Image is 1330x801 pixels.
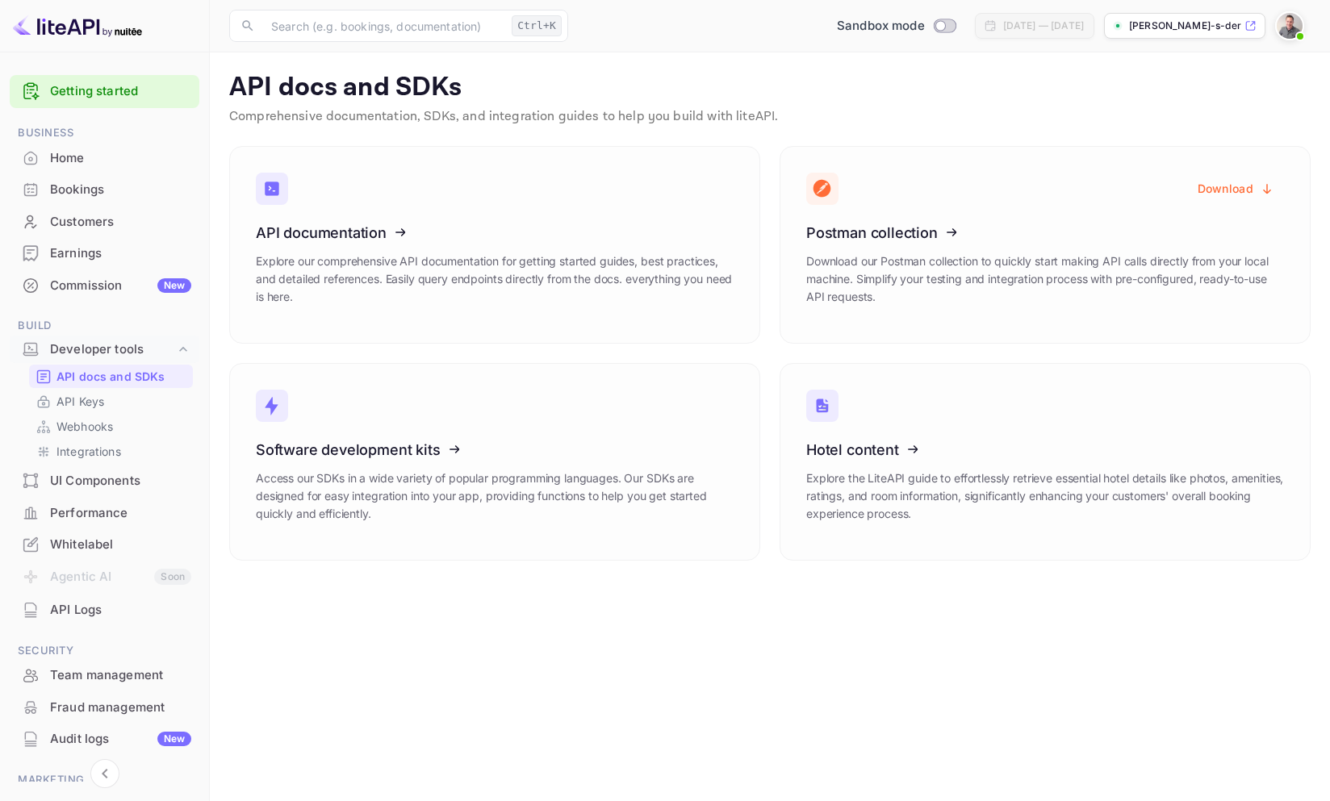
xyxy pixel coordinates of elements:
[50,181,191,199] div: Bookings
[36,443,186,460] a: Integrations
[261,10,505,42] input: Search (e.g. bookings, documentation)
[90,759,119,788] button: Collapse navigation
[10,124,199,142] span: Business
[1188,173,1284,204] button: Download
[10,498,199,528] a: Performance
[10,336,199,364] div: Developer tools
[1129,19,1241,33] p: [PERSON_NAME]-s-derberg-xwcte...
[830,17,962,35] div: Switch to Production mode
[50,213,191,232] div: Customers
[29,440,193,463] div: Integrations
[256,224,734,241] h3: API documentation
[56,368,165,385] p: API docs and SDKs
[229,107,1311,127] p: Comprehensive documentation, SDKs, and integration guides to help you build with liteAPI.
[10,465,199,497] div: UI Components
[50,277,191,295] div: Commission
[157,732,191,746] div: New
[10,174,199,204] a: Bookings
[1277,13,1303,39] img: Mikael Söderberg
[29,365,193,388] div: API docs and SDKs
[806,252,1284,306] p: Download our Postman collection to quickly start making API calls directly from your local machin...
[36,393,186,410] a: API Keys
[10,660,199,690] a: Team management
[229,146,760,344] a: API documentationExplore our comprehensive API documentation for getting started guides, best pra...
[50,730,191,749] div: Audit logs
[10,594,199,626] div: API Logs
[36,368,186,385] a: API docs and SDKs
[256,469,734,523] p: Access our SDKs in a wide variety of popular programming languages. Our SDKs are designed for eas...
[56,443,121,460] p: Integrations
[29,415,193,438] div: Webhooks
[50,340,175,359] div: Developer tools
[50,601,191,620] div: API Logs
[13,13,142,39] img: LiteAPI logo
[10,724,199,753] a: Audit logsNew
[10,529,199,559] a: Whitelabel
[229,363,760,561] a: Software development kitsAccess our SDKs in a wide variety of popular programming languages. Our ...
[10,75,199,108] div: Getting started
[806,224,1284,241] h3: Postman collection
[10,594,199,624] a: API Logs
[10,724,199,755] div: Audit logsNew
[10,143,199,174] div: Home
[10,498,199,529] div: Performance
[36,418,186,435] a: Webhooks
[29,390,193,413] div: API Keys
[10,660,199,691] div: Team management
[10,692,199,722] a: Fraud management
[837,17,925,35] span: Sandbox mode
[50,149,191,168] div: Home
[256,252,734,306] p: Explore our comprehensive API documentation for getting started guides, best practices, and detai...
[806,469,1284,523] p: Explore the LiteAPI guide to effortlessly retrieve essential hotel details like photos, amenities...
[56,418,113,435] p: Webhooks
[10,529,199,561] div: Whitelabel
[50,666,191,685] div: Team management
[50,472,191,490] div: UI Components
[10,270,199,302] div: CommissionNew
[50,504,191,523] div: Performance
[50,536,191,554] div: Whitelabel
[10,238,199,269] div: Earnings
[10,174,199,206] div: Bookings
[10,465,199,495] a: UI Components
[256,441,734,458] h3: Software development kits
[50,244,191,263] div: Earnings
[10,692,199,724] div: Fraud management
[10,771,199,789] span: Marketing
[10,317,199,335] span: Build
[512,15,562,36] div: Ctrl+K
[10,270,199,300] a: CommissionNew
[10,238,199,268] a: Earnings
[10,143,199,173] a: Home
[157,278,191,293] div: New
[806,441,1284,458] h3: Hotel content
[50,82,191,101] a: Getting started
[50,699,191,717] div: Fraud management
[10,207,199,236] a: Customers
[1003,19,1084,33] div: [DATE] — [DATE]
[229,72,1311,104] p: API docs and SDKs
[10,642,199,660] span: Security
[56,393,104,410] p: API Keys
[780,363,1311,561] a: Hotel contentExplore the LiteAPI guide to effortlessly retrieve essential hotel details like phot...
[10,207,199,238] div: Customers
